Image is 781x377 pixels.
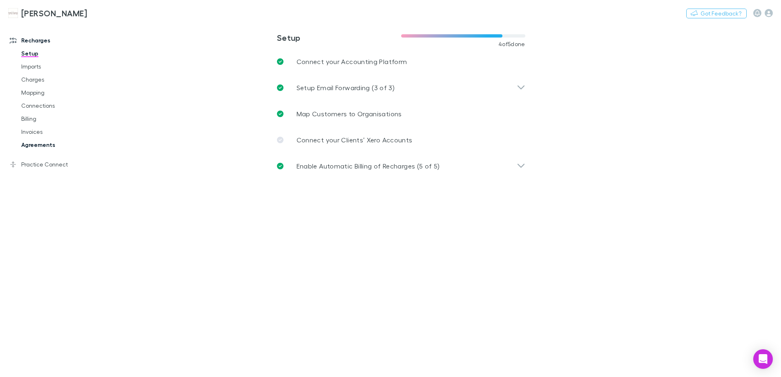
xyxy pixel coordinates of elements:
p: Map Customers to Organisations [297,109,402,119]
a: Imports [13,60,110,73]
a: Recharges [2,34,110,47]
a: Mapping [13,86,110,99]
p: Setup Email Forwarding (3 of 3) [297,83,395,93]
h3: Setup [277,33,401,42]
img: Hales Douglass's Logo [8,8,18,18]
a: Map Customers to Organisations [270,101,532,127]
p: Enable Automatic Billing of Recharges (5 of 5) [297,161,440,171]
p: Connect your Clients’ Xero Accounts [297,135,413,145]
a: Connections [13,99,110,112]
span: 4 of 5 done [498,41,525,47]
div: Enable Automatic Billing of Recharges (5 of 5) [270,153,532,179]
div: Open Intercom Messenger [753,349,773,369]
a: Agreements [13,138,110,151]
div: Setup Email Forwarding (3 of 3) [270,75,532,101]
button: Got Feedback? [686,9,747,18]
a: Invoices [13,125,110,138]
a: Practice Connect [2,158,110,171]
a: Setup [13,47,110,60]
a: Charges [13,73,110,86]
a: Billing [13,112,110,125]
a: [PERSON_NAME] [3,3,92,23]
p: Connect your Accounting Platform [297,57,407,67]
h3: [PERSON_NAME] [21,8,87,18]
a: Connect your Clients’ Xero Accounts [270,127,532,153]
a: Connect your Accounting Platform [270,49,532,75]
